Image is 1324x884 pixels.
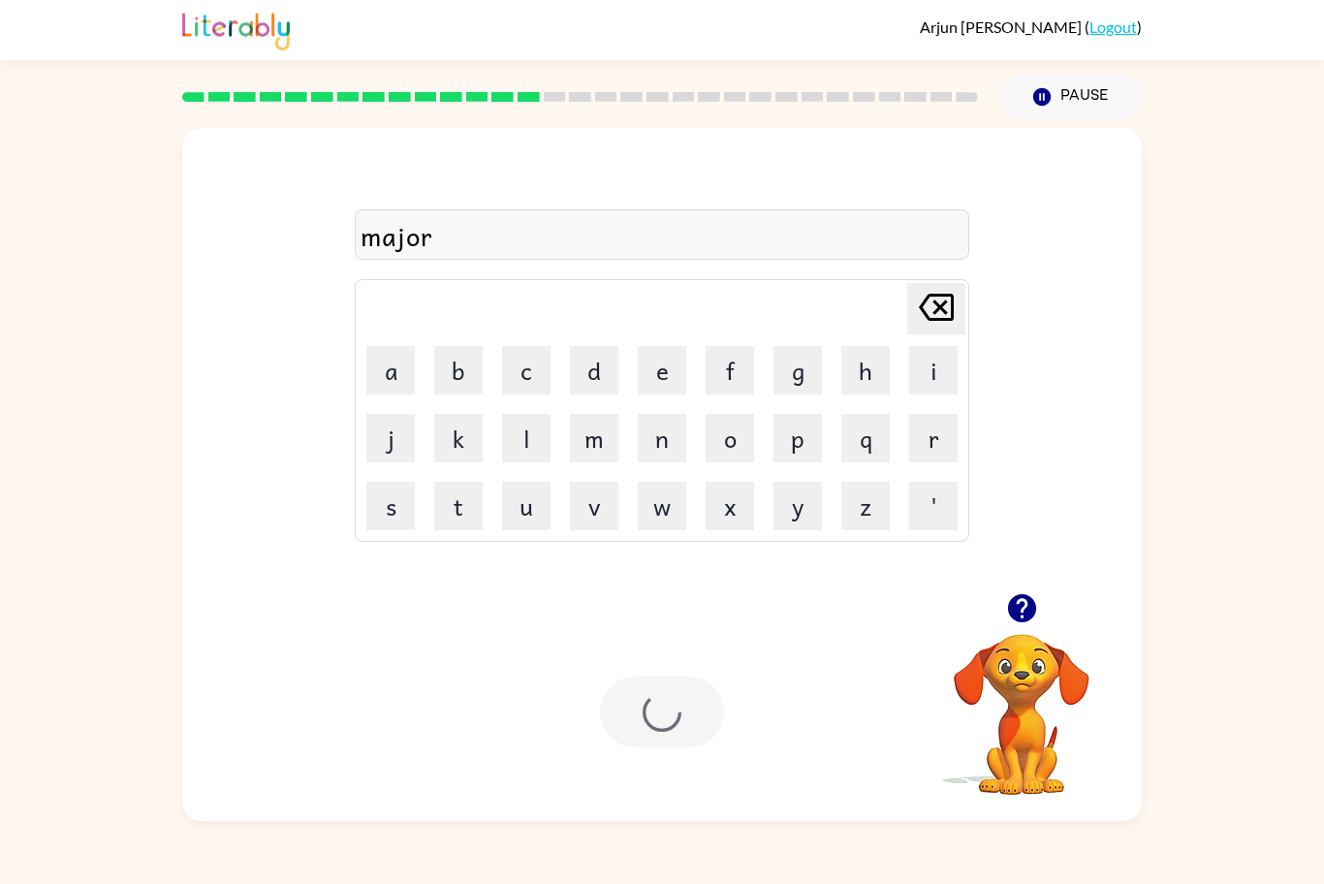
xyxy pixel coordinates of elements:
button: x [706,482,754,530]
button: h [841,346,890,395]
button: j [366,414,415,462]
button: l [502,414,551,462]
button: b [434,346,483,395]
button: ' [909,482,958,530]
button: m [570,414,618,462]
button: q [841,414,890,462]
button: p [773,414,822,462]
button: u [502,482,551,530]
button: z [841,482,890,530]
button: n [638,414,686,462]
button: g [773,346,822,395]
button: k [434,414,483,462]
button: s [366,482,415,530]
button: o [706,414,754,462]
button: y [773,482,822,530]
button: f [706,346,754,395]
button: r [909,414,958,462]
button: Pause [1001,75,1142,119]
div: ( ) [920,17,1142,36]
a: Logout [1089,17,1137,36]
button: v [570,482,618,530]
img: Literably [182,8,290,50]
button: e [638,346,686,395]
button: i [909,346,958,395]
button: a [366,346,415,395]
span: Arjun [PERSON_NAME] [920,17,1085,36]
div: major [361,215,963,256]
button: c [502,346,551,395]
button: w [638,482,686,530]
button: t [434,482,483,530]
button: d [570,346,618,395]
video: Your browser must support playing .mp4 files to use Literably. Please try using another browser. [925,604,1119,798]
